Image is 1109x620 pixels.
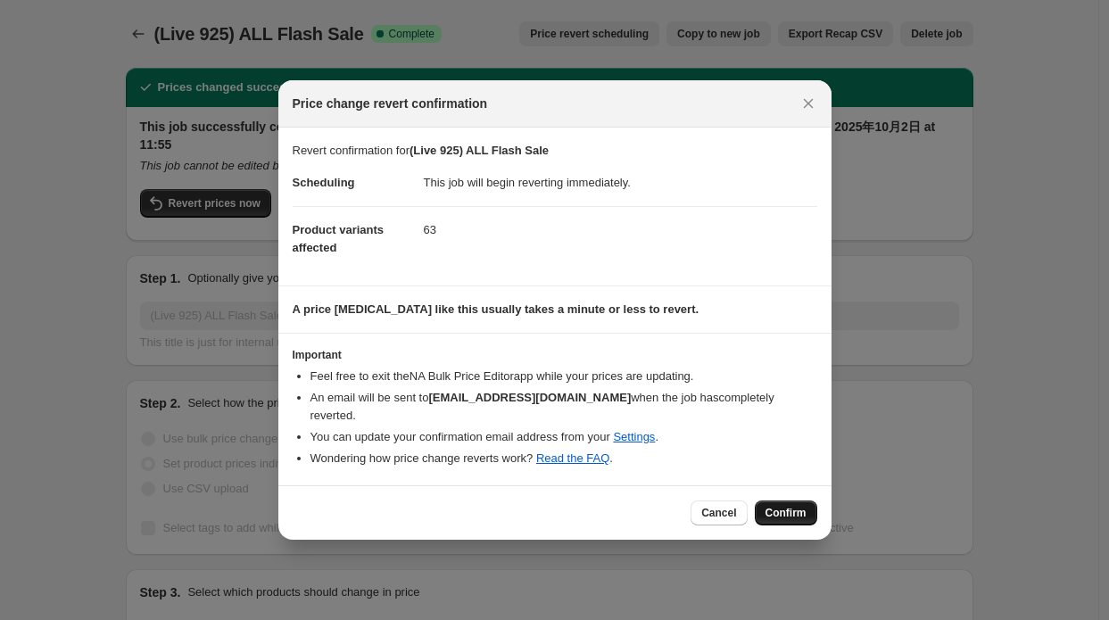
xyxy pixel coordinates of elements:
[293,302,699,316] b: A price [MEDICAL_DATA] like this usually takes a minute or less to revert.
[796,91,821,116] button: Close
[293,348,817,362] h3: Important
[766,506,807,520] span: Confirm
[293,176,355,189] span: Scheduling
[755,500,817,525] button: Confirm
[428,391,631,404] b: [EMAIL_ADDRESS][DOMAIN_NAME]
[310,428,817,446] li: You can update your confirmation email address from your .
[310,368,817,385] li: Feel free to exit the NA Bulk Price Editor app while your prices are updating.
[536,451,609,465] a: Read the FAQ
[613,430,655,443] a: Settings
[410,144,549,157] b: (Live 925) ALL Flash Sale
[293,142,817,160] p: Revert confirmation for
[293,95,488,112] span: Price change revert confirmation
[310,389,817,425] li: An email will be sent to when the job has completely reverted .
[424,206,817,253] dd: 63
[424,160,817,206] dd: This job will begin reverting immediately.
[701,506,736,520] span: Cancel
[310,450,817,467] li: Wondering how price change reverts work? .
[293,223,385,254] span: Product variants affected
[691,500,747,525] button: Cancel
